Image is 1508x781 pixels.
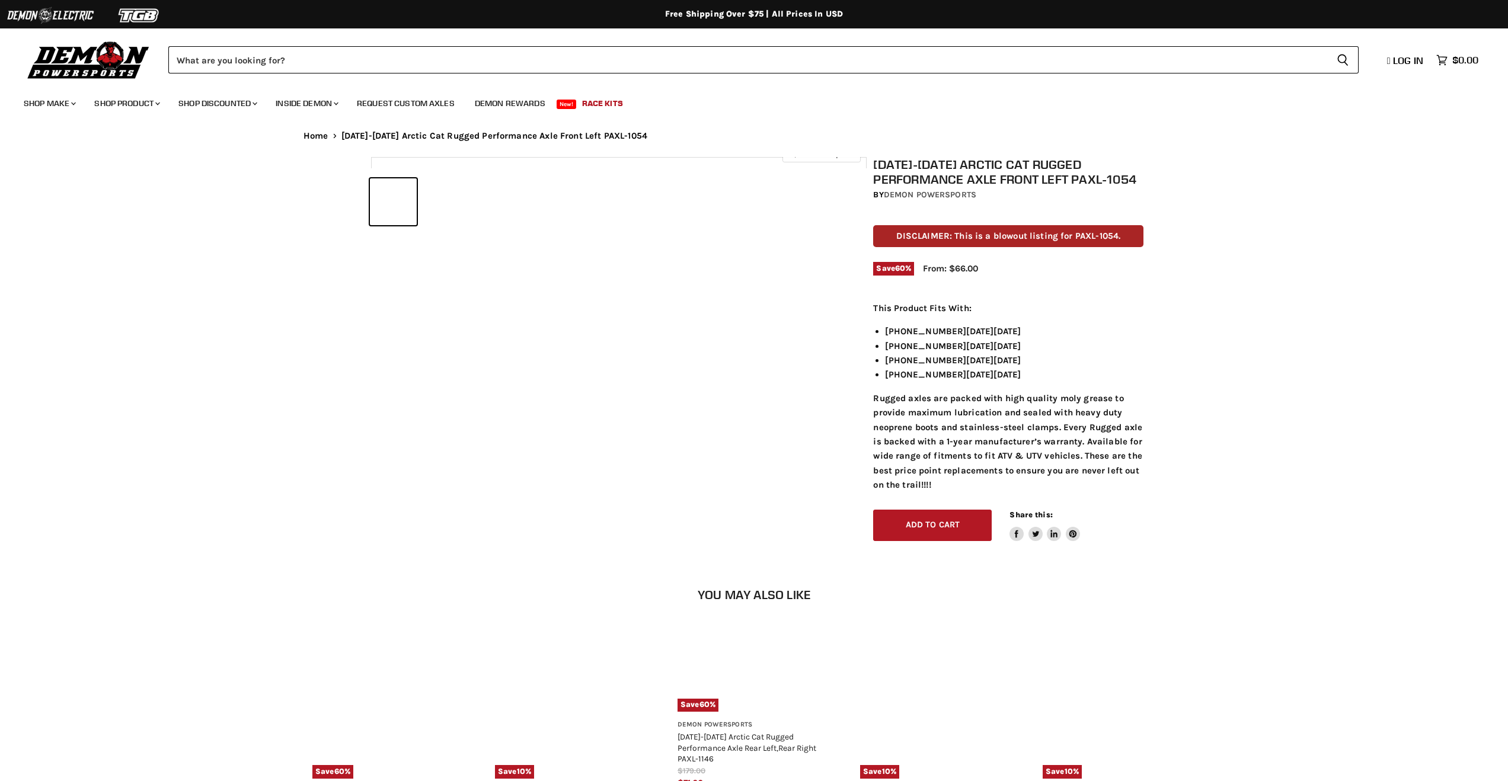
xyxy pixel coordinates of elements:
span: 10 [882,767,890,776]
span: Save % [678,699,718,712]
span: Save % [873,262,914,275]
li: [PHONE_NUMBER][DATE][DATE] [885,367,1143,382]
li: [PHONE_NUMBER][DATE][DATE] [885,353,1143,367]
li: [PHONE_NUMBER][DATE][DATE] [885,324,1143,338]
span: Demon Powersports [678,721,830,729]
a: [DATE]-[DATE] Arctic Cat Rugged Performance Axle Rear Left,Rear Right PAXL-1146 [678,732,816,763]
img: TGB Logo 2 [95,4,184,27]
span: Log in [1393,55,1423,66]
span: 60 [895,264,905,273]
div: Free Shipping Over $75 | All Prices In USD [280,9,1228,20]
h2: You may also like [303,588,1205,601]
a: Demon Powersports [884,190,976,200]
aside: Share this: [1009,510,1080,541]
span: $0.00 [1452,55,1478,66]
button: Add to cart [873,510,992,541]
span: Share this: [1009,510,1052,519]
span: 60 [699,700,710,709]
span: 10 [517,767,525,776]
span: Save % [860,765,899,778]
div: Rugged axles are packed with high quality moly grease to provide maximum lubrication and sealed w... [873,301,1143,492]
a: Shop Make [15,91,83,116]
span: From: $66.00 [923,263,978,274]
p: This Product Fits With: [873,301,1143,315]
button: Search [1327,46,1359,73]
a: Race Kits [573,91,632,116]
span: Add to cart [906,520,960,530]
span: [DATE]-[DATE] Arctic Cat Rugged Performance Axle Front Left PAXL-1054 [341,131,647,141]
span: 60 [334,767,344,776]
a: Save60% [678,626,830,712]
a: IMAGE Save10% [1043,626,1196,779]
h1: [DATE]-[DATE] Arctic Cat Rugged Performance Axle Front Left PAXL-1054 [873,157,1143,187]
a: IMAGE Save10% [495,626,648,779]
div: by [873,188,1143,201]
a: Home [303,131,328,141]
p: DISCLAIMER: This is a blowout listing for PAXL-1054. [873,225,1143,247]
form: Product [168,46,1359,73]
span: Save % [1043,765,1082,778]
a: $0.00 [1430,52,1484,69]
span: $179.00 [678,766,705,775]
a: Shop Product [85,91,167,116]
span: Save % [495,765,534,778]
a: Inside Demon [267,91,346,116]
a: IMAGE Save10% [860,626,1013,779]
img: Demon Electric Logo 2 [6,4,95,27]
input: Search [168,46,1327,73]
a: Demon Rewards [466,91,554,116]
span: Click to expand [788,149,854,158]
span: Save % [312,765,353,778]
a: Shop Discounted [170,91,264,116]
img: Demon Powersports [24,39,154,81]
span: 10 [1065,767,1073,776]
nav: Breadcrumbs [280,131,1228,141]
a: Log in [1382,55,1430,66]
span: New! [557,100,577,109]
button: 1998-2001 Arctic Cat Rugged Performance Axle Front Left PAXL-1054 thumbnail [370,178,417,225]
ul: Main menu [15,87,1475,116]
a: Save60% [312,626,465,779]
a: Request Custom Axles [348,91,464,116]
li: [PHONE_NUMBER][DATE][DATE] [885,339,1143,353]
